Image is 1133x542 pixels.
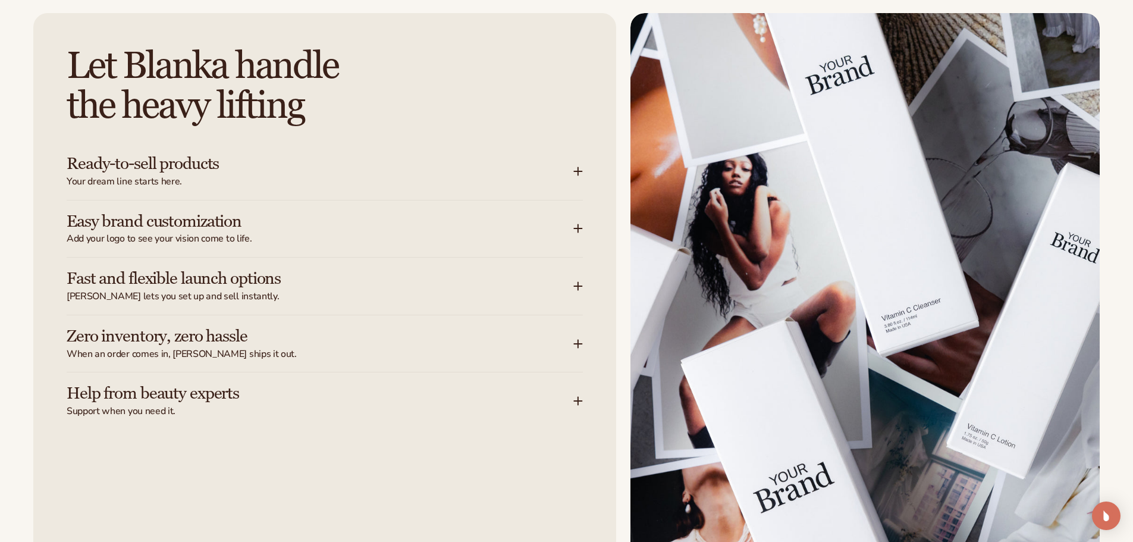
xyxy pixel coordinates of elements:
div: Open Intercom Messenger [1092,502,1121,530]
h3: Ready-to-sell products [67,155,538,173]
h3: Fast and flexible launch options [67,270,538,288]
h3: Help from beauty experts [67,384,538,403]
h3: Zero inventory, zero hassle [67,327,538,346]
span: Support when you need it. [67,405,573,418]
span: Add your logo to see your vision come to life. [67,233,573,245]
h2: Let Blanka handle the heavy lifting [67,46,583,126]
span: When an order comes in, [PERSON_NAME] ships it out. [67,348,573,361]
h3: Easy brand customization [67,212,538,231]
span: [PERSON_NAME] lets you set up and sell instantly. [67,290,573,303]
span: Your dream line starts here. [67,176,573,188]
